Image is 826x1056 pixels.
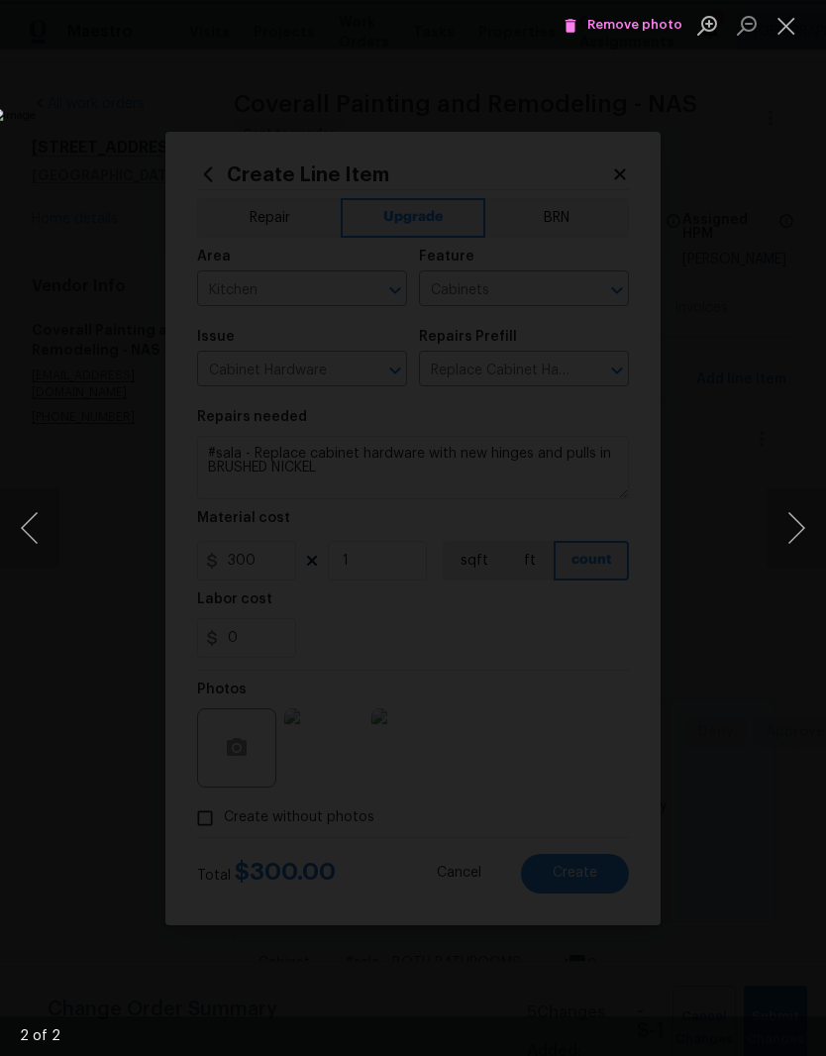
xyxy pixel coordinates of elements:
button: Zoom out [727,8,767,43]
button: Zoom in [687,8,727,43]
button: Close lightbox [767,8,806,43]
button: Next image [767,488,826,568]
span: Remove photo [564,14,682,37]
